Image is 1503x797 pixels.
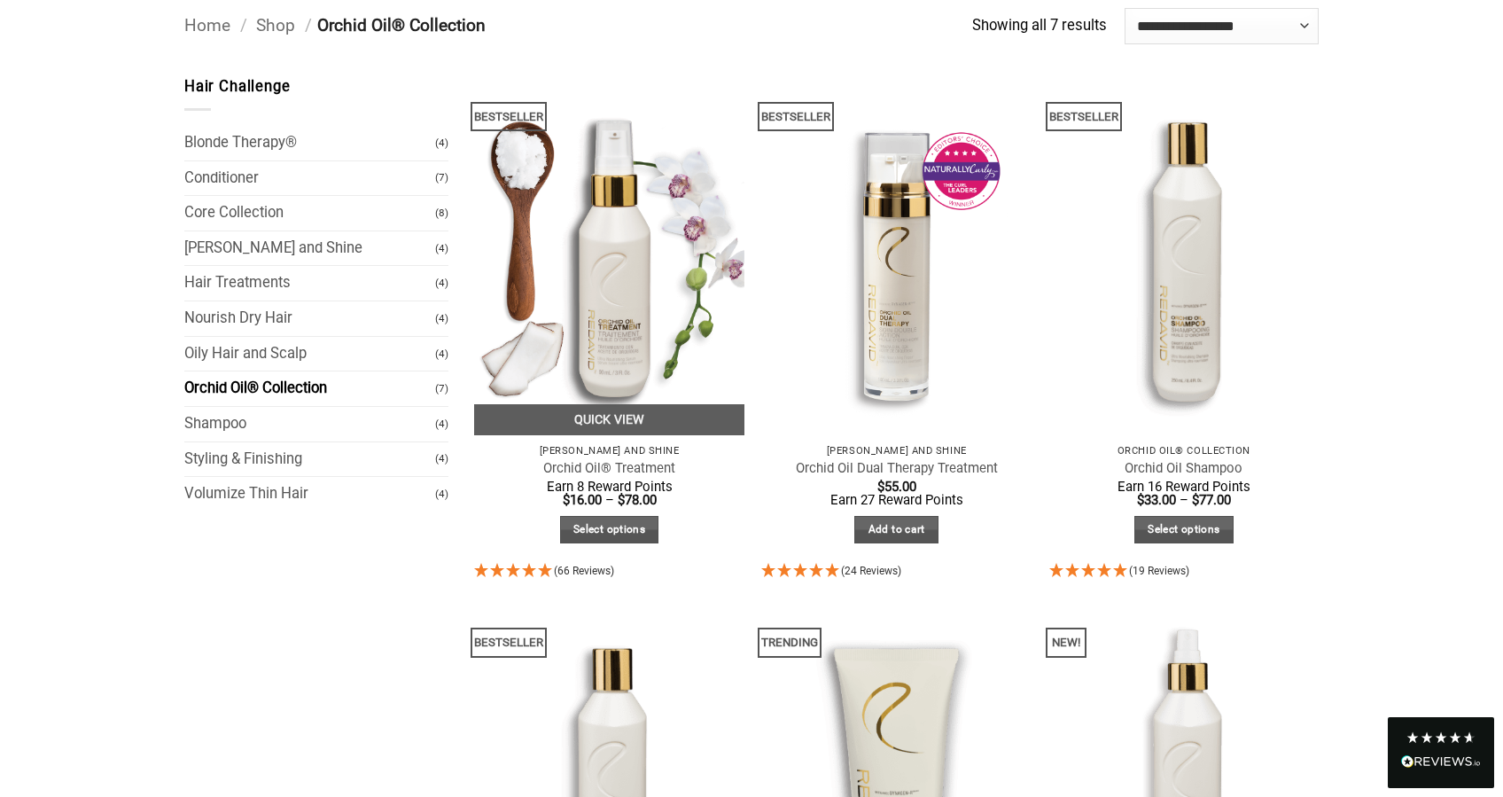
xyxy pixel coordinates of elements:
[877,479,916,495] bdi: 55.00
[761,560,1032,584] div: 4.92 Stars - 24 Reviews
[184,126,435,160] a: Blonde Therapy®
[184,477,435,512] a: Volumize Thin Hair
[1049,75,1320,435] img: REDAVID Orchid Oil Shampoo
[1137,492,1176,508] bdi: 33.00
[547,479,673,495] span: Earn 8 Reward Points
[770,445,1023,457] p: [PERSON_NAME] and Shine
[305,15,312,35] span: /
[240,15,247,35] span: /
[1401,755,1481,768] img: REVIEWS.io
[435,339,448,370] span: (4)
[1388,717,1494,788] div: Read All Reviews
[554,565,614,577] span: (66 Reviews)
[877,479,884,495] span: $
[184,407,435,441] a: Shampoo
[435,479,448,510] span: (4)
[256,15,295,35] a: Shop
[1134,516,1234,543] a: Select options for “Orchid Oil Shampoo”
[854,516,938,543] a: Add to cart: “Orchid Oil Dual Therapy Treatment”
[435,409,448,440] span: (4)
[560,516,659,543] a: Select options for “Orchid Oil® Treatment”
[1180,492,1188,508] span: –
[184,15,230,35] a: Home
[830,492,963,508] span: Earn 27 Reward Points
[435,233,448,264] span: (4)
[184,78,291,95] span: Hair Challenge
[1401,752,1481,775] div: Read All Reviews
[184,231,435,266] a: [PERSON_NAME] and Shine
[184,301,435,336] a: Nourish Dry Hair
[184,266,435,301] a: Hair Treatments
[1125,460,1242,477] a: Orchid Oil Shampoo
[435,443,448,474] span: (4)
[184,337,435,371] a: Oily Hair and Scalp
[184,161,435,196] a: Conditioner
[972,14,1107,38] p: Showing all 7 results
[618,492,657,508] bdi: 78.00
[184,196,435,231] a: Core Collection
[563,492,570,508] span: $
[474,404,744,435] a: Quick View
[1406,731,1476,745] div: 4.8 Stars
[435,198,448,229] span: (8)
[605,492,614,508] span: –
[543,460,675,477] a: Orchid Oil® Treatment
[474,560,744,584] div: 4.95 Stars - 66 Reviews
[1118,479,1250,495] span: Earn 16 Reward Points
[435,128,448,159] span: (4)
[184,371,435,406] a: Orchid Oil® Collection
[1192,492,1231,508] bdi: 77.00
[618,492,625,508] span: $
[435,268,448,299] span: (4)
[761,75,1032,435] img: REDAVID Orchid Oil Dual Therapy ~ Award Winning Curl Care
[1125,8,1319,43] select: Shop order
[184,12,972,40] nav: Breadcrumb
[474,75,744,435] img: REDAVID Orchid Oil Treatment 90ml
[435,162,448,193] span: (7)
[796,460,998,477] a: Orchid Oil Dual Therapy Treatment
[184,442,435,477] a: Styling & Finishing
[435,303,448,334] span: (4)
[435,373,448,404] span: (7)
[1049,560,1320,584] div: 4.95 Stars - 19 Reviews
[563,492,602,508] bdi: 16.00
[841,565,901,577] span: (24 Reviews)
[1129,565,1189,577] span: (19 Reviews)
[1137,492,1144,508] span: $
[1058,445,1311,457] p: Orchid Oil® Collection
[483,445,736,457] p: [PERSON_NAME] and Shine
[1192,492,1199,508] span: $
